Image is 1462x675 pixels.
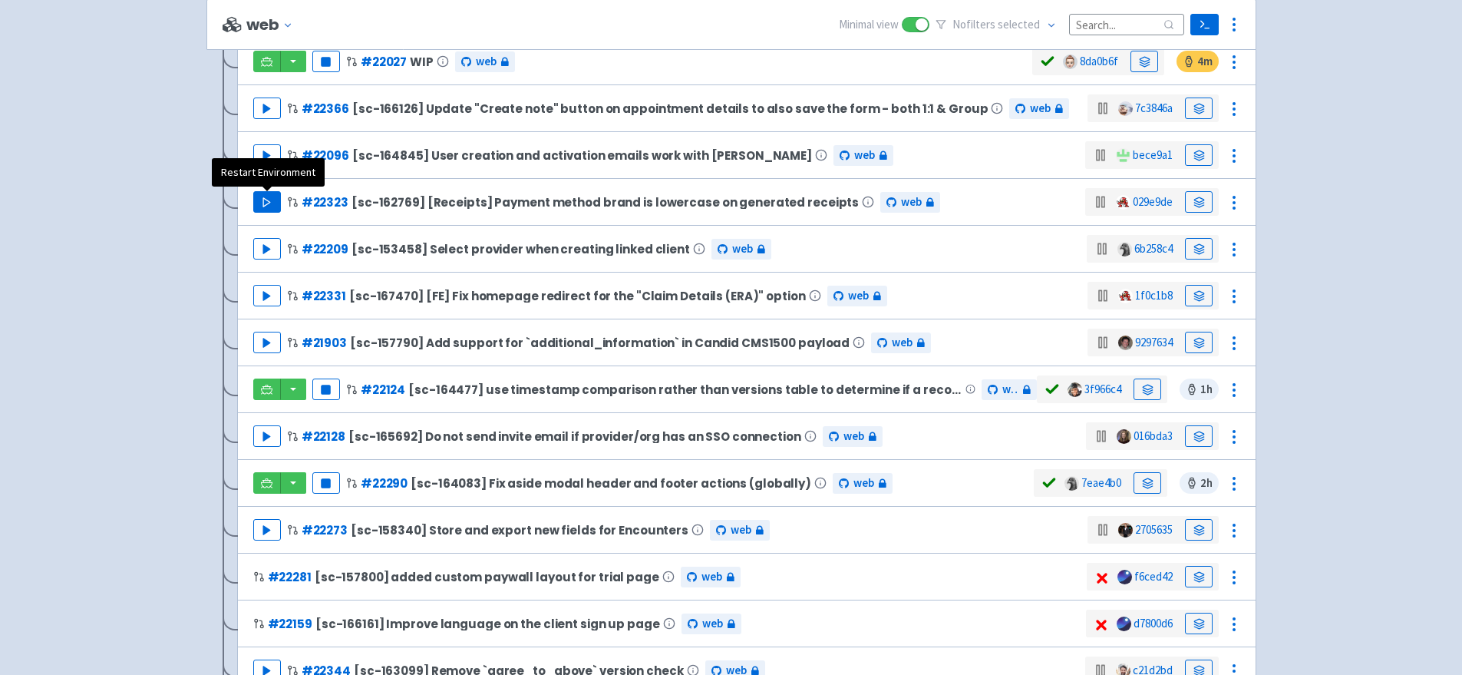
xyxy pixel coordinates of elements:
[351,196,859,209] span: [sc-162769] [Receipts] Payment method brand is lowercase on generated receipts
[732,240,753,258] span: web
[702,615,723,633] span: web
[351,524,688,537] span: [sc-158340] Store and export new fields for Encounters
[312,51,340,72] button: Pause
[1009,98,1069,119] a: web
[1190,14,1219,35] a: Terminal
[1081,475,1121,490] a: 7eae4b0
[1069,14,1184,35] input: Search...
[302,428,345,445] a: #22128
[348,430,801,443] span: [sc-165692] Do not send invite email if provider/org has an SSO connection
[1180,472,1219,494] span: 2 h
[361,475,408,491] a: #22290
[253,332,281,353] button: Play
[349,290,806,303] span: [sc-167470] [FE] Fix homepage redirect for the "Claim Details (ERA)" option
[315,571,659,584] span: [sc-157800] added custom paywall layout for trial page
[731,521,751,539] span: web
[361,382,405,398] a: #22124
[823,426,883,447] a: web
[1177,51,1219,72] span: 4 m
[681,614,741,634] a: web
[455,51,515,72] a: web
[312,379,340,400] button: Pause
[1134,616,1173,630] a: d7800d6
[1134,428,1173,443] a: 016bda3
[833,145,893,166] a: web
[1080,54,1118,68] a: 8da0b6f
[952,16,1040,34] span: No filter s
[1134,241,1173,256] a: 6b258c4
[853,475,874,492] span: web
[361,54,407,70] a: #22027
[1133,147,1173,162] a: bece9a1
[352,102,988,115] span: [sc-166126] Update "Create note" button on appointment details to also save the form - both 1:1 &...
[711,239,771,260] a: web
[253,144,281,166] button: Play
[901,194,922,211] span: web
[302,194,348,210] a: #22323
[1084,382,1121,396] a: 3f966c4
[253,519,281,541] button: Play
[871,333,931,353] a: web
[1030,100,1051,117] span: web
[268,616,312,632] a: #22159
[350,336,850,349] span: [sc-157790] Add support for `additional_information` in Candid CMS1500 payload
[982,379,1037,400] a: web
[1135,522,1173,537] a: 2705635
[411,477,811,490] span: [sc-164083] Fix aside modal header and footer actions (globally)
[998,17,1040,31] span: selected
[1133,194,1173,209] a: 029e9de
[892,334,913,352] span: web
[302,101,349,117] a: #22366
[302,147,349,164] a: #22096
[1002,381,1018,399] span: web
[253,191,281,213] button: Play
[827,286,887,306] a: web
[833,473,893,494] a: web
[1135,101,1173,115] a: 7c3846a
[1135,335,1173,349] a: 9297634
[839,16,899,34] span: Minimal view
[253,238,281,260] button: Play
[352,149,812,162] span: [sc-164845] User creation and activation emails work with [PERSON_NAME]
[302,522,348,538] a: #22273
[302,288,346,304] a: #22331
[351,243,690,256] span: [sc-153458] Select provider when creating linked client
[410,55,434,68] span: WIP
[1135,288,1173,303] a: 1f0c1b8
[312,472,340,494] button: Pause
[701,568,722,586] span: web
[253,425,281,447] button: Play
[1134,569,1173,584] a: f6ced42
[302,241,348,257] a: #22209
[315,617,660,630] span: [sc-166161] Improve language on the client sign up page
[268,569,312,585] a: #22281
[710,520,770,541] a: web
[1180,379,1219,400] span: 1 h
[880,192,940,213] a: web
[848,287,869,305] span: web
[854,147,875,164] span: web
[253,98,281,119] button: Play
[476,53,497,71] span: web
[246,16,299,34] button: web
[843,428,864,445] span: web
[302,335,347,351] a: #21903
[681,567,741,587] a: web
[253,285,281,306] button: Play
[408,383,962,396] span: [sc-164477] use timestamp comparison rather than versions table to determine if a record was just...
